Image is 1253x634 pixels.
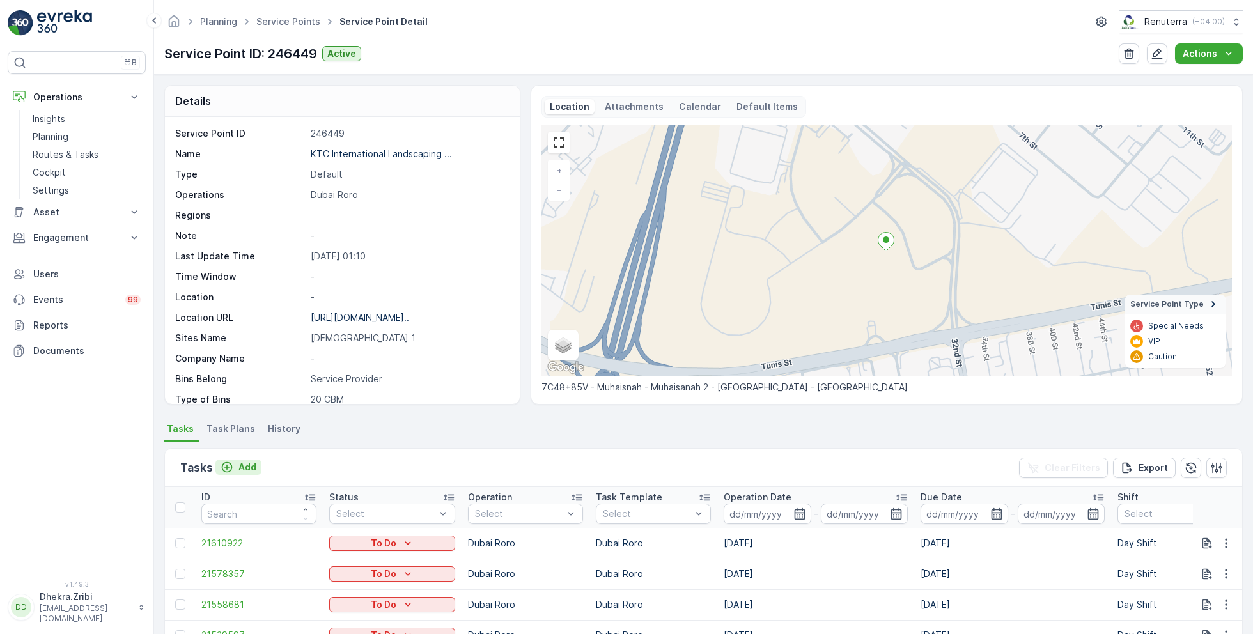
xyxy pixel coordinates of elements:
[33,231,120,244] p: Engagement
[215,460,261,475] button: Add
[549,180,568,199] a: Zoom Out
[1119,15,1139,29] img: Screenshot_2024-07-26_at_13.33.01.png
[821,504,908,524] input: dd/mm/yyyy
[1144,15,1187,28] p: Renuterra
[8,225,146,251] button: Engagement
[1111,528,1239,559] td: Day Shift
[33,130,68,143] p: Planning
[1111,589,1239,620] td: Day Shift
[175,250,306,263] p: Last Update Time
[27,110,146,128] a: Insights
[1011,506,1015,522] p: -
[336,507,435,520] p: Select
[549,331,577,359] a: Layers
[175,270,306,283] p: Time Window
[311,229,506,242] p: -
[124,58,137,68] p: ⌘B
[167,19,181,30] a: Homepage
[268,422,300,435] span: History
[201,504,316,524] input: Search
[1119,10,1243,33] button: Renuterra(+04:00)
[814,506,818,522] p: -
[175,599,185,610] div: Toggle Row Selected
[8,591,146,624] button: DDDhekra.Zribi[EMAIL_ADDRESS][DOMAIN_NAME]
[914,589,1111,620] td: [DATE]
[724,504,811,524] input: dd/mm/yyyy
[33,112,65,125] p: Insights
[1113,458,1176,478] button: Export
[462,589,589,620] td: Dubai Roro
[311,352,506,365] p: -
[33,184,69,197] p: Settings
[717,528,914,559] td: [DATE]
[311,127,506,140] p: 246449
[322,46,361,61] button: Active
[33,344,141,357] p: Documents
[311,312,409,323] p: [URL][DOMAIN_NAME]..
[589,559,717,589] td: Dubai Roro
[201,598,316,611] a: 21558681
[1019,458,1108,478] button: Clear Filters
[914,528,1111,559] td: [DATE]
[1192,17,1225,27] p: ( +04:00 )
[475,507,563,520] p: Select
[462,559,589,589] td: Dubai Roro
[175,332,306,344] p: Sites Name
[311,270,506,283] p: -
[1111,559,1239,589] td: Day Shift
[589,589,717,620] td: Dubai Roro
[180,459,213,477] p: Tasks
[175,291,306,304] p: Location
[201,568,316,580] span: 21578357
[596,491,662,504] p: Task Template
[329,597,455,612] button: To Do
[8,10,33,36] img: logo
[311,373,506,385] p: Service Provider
[1045,461,1100,474] p: Clear Filters
[238,461,256,474] p: Add
[337,15,430,28] span: Service Point Detail
[541,381,1232,394] p: 7C48+85V - Muhaisnah - Muhaisanah 2 - [GEOGRAPHIC_DATA] - [GEOGRAPHIC_DATA]
[175,352,306,365] p: Company Name
[175,569,185,579] div: Toggle Row Selected
[311,250,506,263] p: [DATE] 01:10
[311,148,452,159] p: KTC International Landscaping ...
[33,268,141,281] p: Users
[545,359,587,376] a: Open this area in Google Maps (opens a new window)
[1130,299,1204,309] span: Service Point Type
[549,133,568,152] a: View Fullscreen
[8,580,146,588] span: v 1.49.3
[1018,504,1105,524] input: dd/mm/yyyy
[1148,321,1204,331] p: Special Needs
[27,146,146,164] a: Routes & Tasks
[206,422,255,435] span: Task Plans
[371,537,396,550] p: To Do
[311,168,506,181] p: Default
[175,373,306,385] p: Bins Belong
[175,311,306,324] p: Location URL
[468,491,512,504] p: Operation
[175,93,211,109] p: Details
[329,536,455,551] button: To Do
[40,591,132,603] p: Dhekra.Zribi
[921,504,1008,524] input: dd/mm/yyyy
[603,507,691,520] p: Select
[11,597,31,617] div: DD
[175,229,306,242] p: Note
[175,209,306,222] p: Regions
[1175,43,1243,64] button: Actions
[33,148,98,161] p: Routes & Tasks
[201,491,210,504] p: ID
[556,165,562,176] span: +
[8,287,146,313] a: Events99
[311,332,506,344] p: [DEMOGRAPHIC_DATA] 1
[914,559,1111,589] td: [DATE]
[1183,47,1217,60] p: Actions
[8,199,146,225] button: Asset
[462,528,589,559] td: Dubai Roro
[311,291,506,304] p: -
[1117,491,1139,504] p: Shift
[371,598,396,611] p: To Do
[717,589,914,620] td: [DATE]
